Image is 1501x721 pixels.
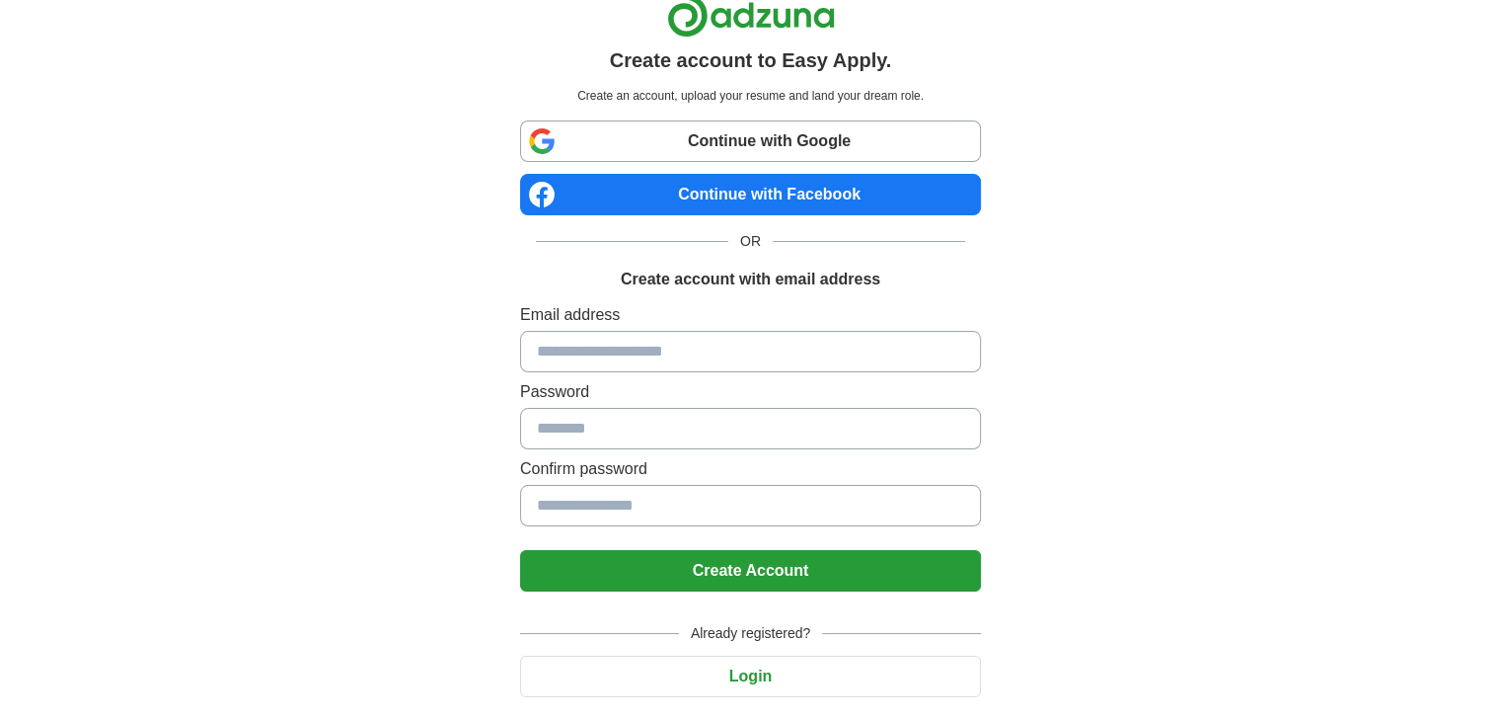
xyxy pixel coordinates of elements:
h1: Create account to Easy Apply. [610,45,892,75]
label: Confirm password [520,457,981,481]
label: Password [520,380,981,404]
a: Continue with Facebook [520,174,981,215]
a: Login [520,668,981,684]
label: Email address [520,303,981,327]
button: Create Account [520,550,981,592]
button: Login [520,656,981,697]
h1: Create account with email address [621,268,880,291]
span: Already registered? [679,623,822,644]
a: Continue with Google [520,120,981,162]
p: Create an account, upload your resume and land your dream role. [524,87,977,105]
span: OR [728,231,773,252]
